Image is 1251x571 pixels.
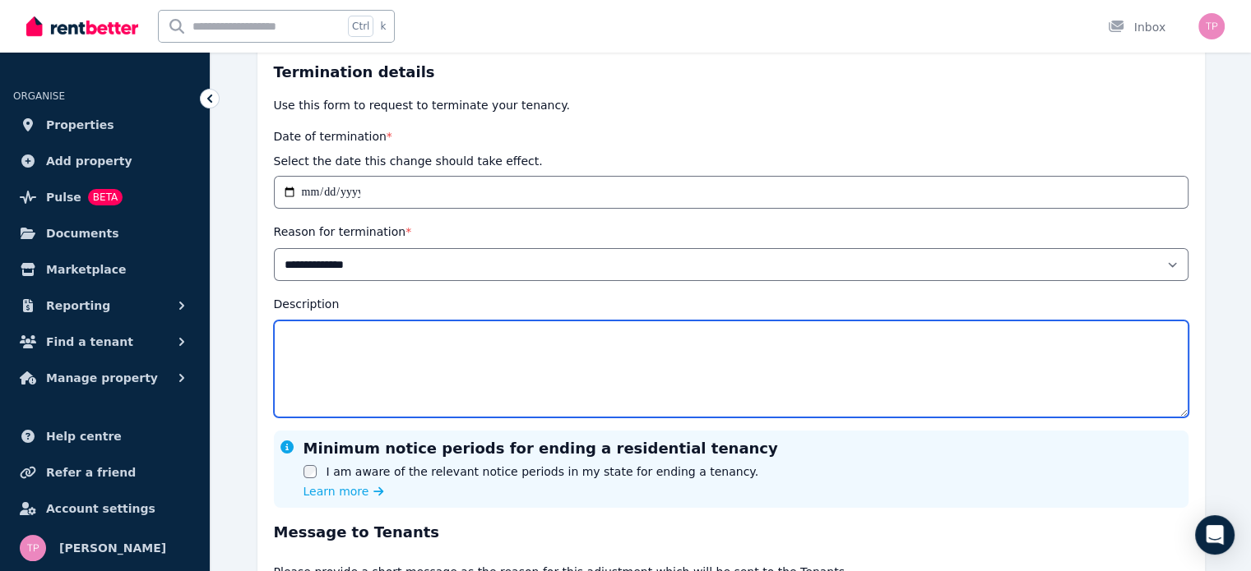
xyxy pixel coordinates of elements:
a: Help centre [13,420,197,453]
a: Account settings [13,492,197,525]
a: Marketplace [13,253,197,286]
label: Date of termination [274,130,392,143]
a: Documents [13,217,197,250]
h3: Termination details [274,61,1188,84]
img: RentBetter [26,14,138,39]
span: Reporting [46,296,110,315]
span: Refer a friend [46,463,136,482]
a: Add property [13,145,197,177]
button: Reporting [13,289,197,322]
span: Pulse [46,187,81,207]
button: Manage property [13,361,197,394]
span: Ctrl [348,16,373,37]
span: Account settings [46,499,155,518]
span: Marketplace [46,260,126,279]
label: Description [274,297,340,311]
span: Add property [46,151,132,171]
span: Manage property [46,368,158,388]
span: k [380,20,386,33]
div: Open Intercom Messenger [1195,515,1235,555]
a: Learn more [303,483,384,500]
span: Learn more [303,483,369,500]
span: ORGANISE [13,90,65,102]
span: Find a tenant [46,332,133,352]
h3: Minimum notice periods for ending a residential tenancy [303,437,778,460]
h3: Message to Tenants [274,521,1188,544]
span: BETA [88,189,123,205]
a: PulseBETA [13,181,197,214]
span: Properties [46,115,114,135]
span: [PERSON_NAME] [59,538,166,558]
button: Find a tenant [13,325,197,358]
a: Properties [13,108,197,141]
a: Refer a friend [13,456,197,489]
span: Help centre [46,426,122,446]
span: Documents [46,223,119,243]
img: Tim Pennock [1198,13,1225,39]
img: Tim Pennock [20,535,46,561]
p: Use this form to request to terminate your tenancy. [274,97,1188,113]
div: Inbox [1108,19,1165,35]
label: I am aware of the relevant notice periods in my state for ending a tenancy. [327,463,758,480]
p: Select the date this change should take effect. [274,153,543,169]
label: Reason for termination [274,225,412,238]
